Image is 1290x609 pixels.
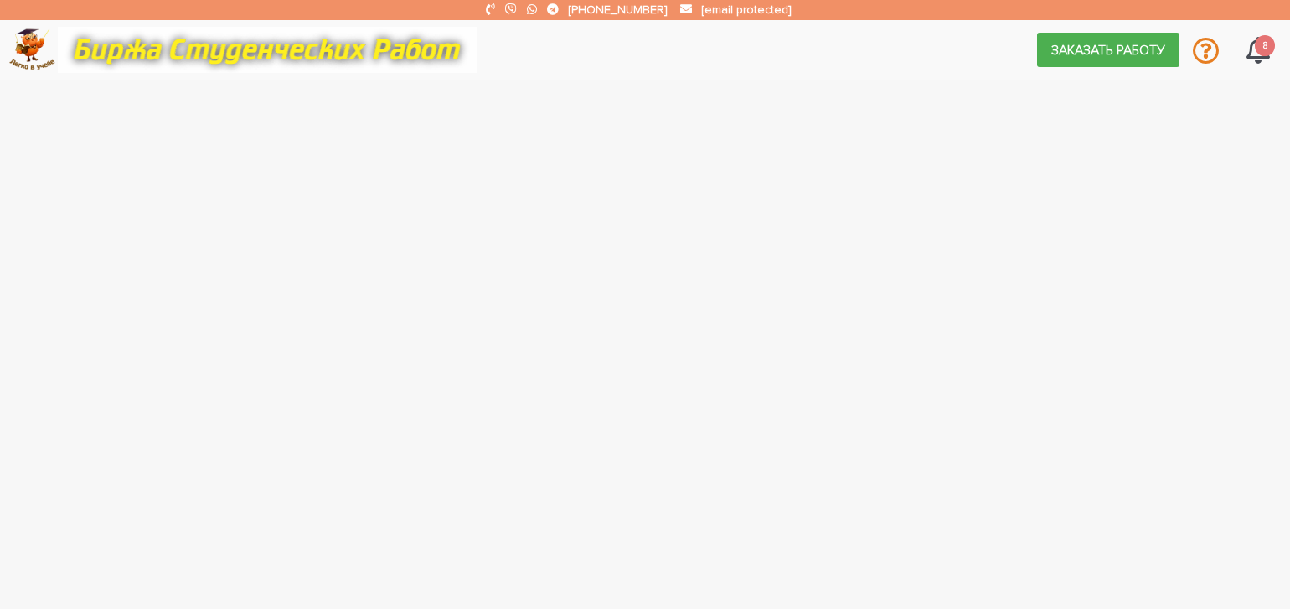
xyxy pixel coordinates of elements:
[569,3,667,17] a: [PHONE_NUMBER]
[1233,27,1283,72] a: 8
[9,28,55,71] img: logo-c4363faeb99b52c628a42810ed6dfb4293a56d4e4775eb116515dfe7f33672af.png
[1255,35,1275,56] span: 8
[1037,33,1179,66] a: Заказать работу
[58,27,477,73] img: motto-12e01f5a76059d5f6a28199ef077b1f78e012cfde436ab5cf1d4517935686d32.gif
[702,3,791,17] a: [email protected]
